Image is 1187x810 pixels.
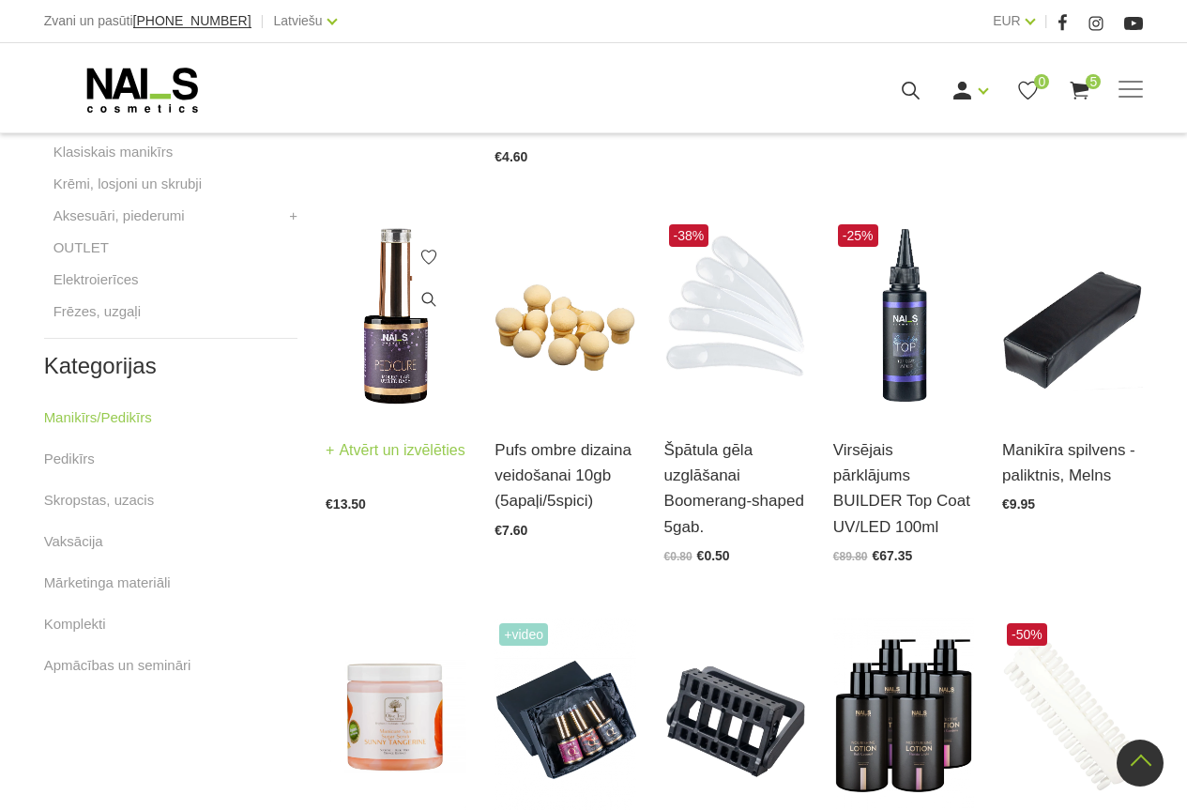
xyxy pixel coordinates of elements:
[274,9,323,32] a: Latviešu
[44,572,171,594] a: Mārketinga materiāli
[44,406,152,429] a: Manikīrs/Pedikīrs
[495,437,635,514] a: Pufs ombre dizaina veidošanai 10gb (5apaļi/5spici)
[326,220,466,414] img: Pateicoties molekulārās bāzes konsistencei, tā nepadara nagus biezus, samazinot traumēšanas risku...
[289,205,297,227] a: +
[495,220,635,414] img: Pufs ombre dizaina veidošanaiSūklītis paredzēts ombrē dizaina izveidošanai, lielisks darbam ar Na...
[1016,79,1040,102] a: 0
[44,654,191,677] a: Apmācības un semināri
[833,220,974,414] img: Builder Top virsējais pārklājums bez lipīgā slāņa gēllakas/gēla pārklājuma izlīdzināšanai un nost...
[44,9,251,33] div: Zvani un pasūti
[1002,437,1143,488] a: Manikīra spilvens - paliktnis, Melns
[838,224,878,247] span: -25%
[1002,220,1143,414] img: Roku balsts ir izgatavots no ekoādas, kas būs patīkama pieskārieniem un viegli kopjama.Krāsa: mel...
[326,497,366,512] span: €13.50
[44,354,297,378] h2: Kategorijas
[261,9,265,33] span: |
[53,173,202,195] a: Krēmi, losjoni un skrubji
[53,141,174,163] a: Klasiskais manikīrs
[993,9,1021,32] a: EUR
[1044,9,1048,33] span: |
[44,448,95,470] a: Pedikīrs
[44,613,106,635] a: Komplekti
[53,268,139,291] a: Elektroierīces
[53,205,185,227] a: Aksesuāri, piederumi
[499,623,548,646] span: +Video
[495,523,527,538] span: €7.60
[495,149,527,164] span: €4.60
[664,437,805,540] a: Špātula gēla uzglāšanai Boomerang-shaped 5gab.
[669,224,709,247] span: -38%
[1034,74,1049,89] span: 0
[53,300,141,323] a: Frēzes, uzgaļi
[44,530,103,553] a: Vaksācija
[53,237,109,259] a: OUTLET
[1007,623,1047,646] span: -50%
[697,548,730,563] span: €0.50
[133,13,251,28] span: [PHONE_NUMBER]
[1086,74,1101,89] span: 5
[664,550,692,563] span: €0.80
[833,437,974,540] a: Virsējais pārklājums BUILDER Top Coat UV/LED 100ml
[1068,79,1091,102] a: 5
[664,220,805,414] img: Špātula gela uzglāšanai Piemērota Nai_s Cosmetics DUO gel, lai ar špātulas palīdzību var ērti izņ...
[44,489,155,512] a: Skropstas, uzacis
[873,548,913,563] span: €67.35
[133,14,251,28] a: [PHONE_NUMBER]
[833,550,868,563] span: €89.80
[326,437,465,464] a: Atvērt un izvēlēties
[1002,497,1035,512] span: €9.95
